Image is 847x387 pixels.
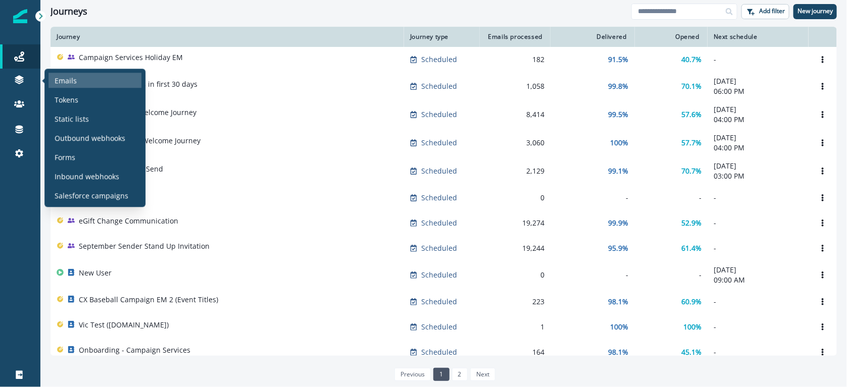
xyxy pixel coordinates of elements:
p: 04:00 PM [714,143,803,153]
div: 1,058 [486,81,544,91]
a: Emails [48,73,141,88]
p: Scheduled [421,193,457,203]
div: - [557,270,629,280]
p: 100% [611,138,629,148]
a: Inbound webhooks [48,169,141,184]
a: Static lists [48,111,141,126]
p: 70.7% [681,166,702,176]
a: Page 1 is your current page [433,368,449,381]
p: 99.1% [609,166,629,176]
p: Outbound webhooks [55,133,125,143]
a: Vic TestScheduled0---Options [51,185,837,210]
button: Options [815,52,831,67]
p: 61.4% [681,243,702,253]
p: CX Baseball Campaign EM 2 (Event Titles) [79,295,218,305]
p: 06:00 PM [714,86,803,96]
p: New User [79,268,112,278]
p: Scheduled [421,166,457,176]
p: 04:00 PM [714,115,803,125]
div: - [557,193,629,203]
p: Forms [55,152,75,162]
p: 57.7% [681,138,702,148]
div: 223 [486,297,544,307]
p: [DATE] [714,161,803,171]
p: 52.9% [681,218,702,228]
p: Salesforce campaigns [55,190,128,201]
p: Scheduled [421,297,457,307]
img: Inflection [13,9,27,23]
a: Next page [470,368,495,381]
p: 99.9% [609,218,629,228]
p: Scheduled [421,218,457,228]
h1: Journeys [51,6,87,17]
a: Page 2 [452,368,468,381]
button: New journey [793,4,837,19]
div: Opened [641,33,702,41]
p: Scheduled [421,322,457,332]
p: Vic Test ([DOMAIN_NAME]) [79,320,169,330]
div: 164 [486,347,544,357]
p: [DATE] [714,76,803,86]
p: - [714,193,803,203]
a: Onboarding - Campaign ServicesScheduled16498.1%45.1%-Options [51,340,837,365]
a: eGift Change CommunicationScheduled19,27499.9%52.9%-Options [51,210,837,236]
p: [DATE] [714,265,803,275]
p: - [714,54,803,65]
p: Onboarding - Campaign Services [79,345,190,355]
button: Options [815,345,831,360]
p: 99.5% [609,109,629,120]
button: Options [815,107,831,122]
button: Options [815,79,831,94]
p: - [714,243,803,253]
p: September Sender Stand Up Invitation [79,241,210,251]
p: eGift Change Communication [79,216,178,226]
button: Options [815,135,831,150]
div: 1 [486,322,544,332]
p: 45.1% [681,347,702,357]
a: Regular User - IC Welcome JourneyScheduled8,41499.5%57.6%[DATE]04:00 PMOptions [51,100,837,129]
div: 19,244 [486,243,544,253]
button: Options [815,215,831,231]
div: 2,129 [486,166,544,176]
a: CX Baseball Campaign EM 2 (Event Titles)Scheduled22398.1%60.9%-Options [51,289,837,314]
a: New UserScheduled0--[DATE]09:00 AMOptions [51,261,837,289]
div: 3,060 [486,138,544,148]
p: 03:00 PM [714,171,803,181]
p: - [714,297,803,307]
div: - [641,193,702,203]
p: Tokens [55,94,78,105]
p: Campaign Services Holiday EM [79,52,183,63]
a: Tokens [48,92,141,107]
p: 60.9% [681,297,702,307]
button: Options [815,241,831,256]
button: Options [815,294,831,309]
a: Manager User - IC Welcome JourneyScheduled3,060100%57.7%[DATE]04:00 PMOptions [51,129,837,157]
button: Options [815,190,831,205]
p: 40.7% [681,54,702,65]
a: Salesforce campaigns [48,188,141,203]
p: Scheduled [421,243,457,253]
p: [DATE] [714,104,803,115]
a: September Sender Stand Up InvitationScheduled19,24495.9%61.4%-Options [51,236,837,261]
p: [DATE] [714,133,803,143]
a: Campaign Services Holiday EMScheduled18291.5%40.7%-Options [51,47,837,72]
div: 0 [486,193,544,203]
p: 57.6% [681,109,702,120]
div: 19,274 [486,218,544,228]
p: Scheduled [421,109,457,120]
p: - [714,347,803,357]
p: 98.1% [609,297,629,307]
p: 70.1% [681,81,702,91]
div: 0 [486,270,544,280]
p: New journey [798,8,833,15]
div: 182 [486,54,544,65]
p: - [714,218,803,228]
a: Outbound webhooks [48,130,141,145]
p: Scheduled [421,138,457,148]
p: - [714,322,803,332]
div: Journey type [410,33,474,41]
p: 98.1% [609,347,629,357]
p: 91.5% [609,54,629,65]
a: Vic Test ([DOMAIN_NAME])Scheduled1100%100%-Options [51,314,837,340]
p: Emails [55,75,77,86]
